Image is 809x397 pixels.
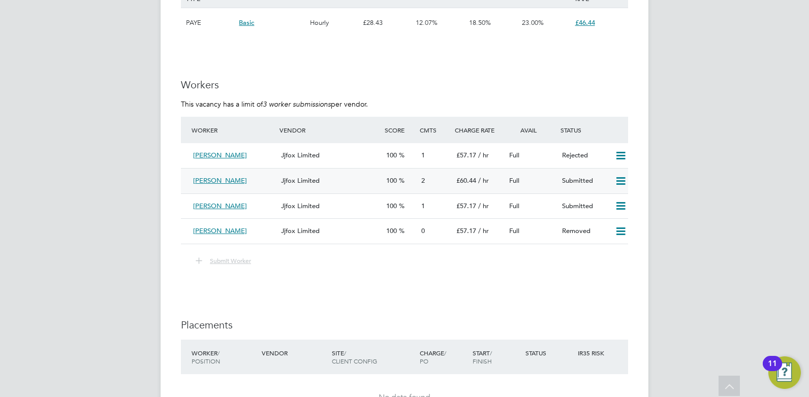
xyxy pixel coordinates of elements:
[386,202,397,210] span: 100
[183,8,236,38] div: PAYE
[478,151,489,159] span: / hr
[478,202,489,210] span: / hr
[509,226,519,235] span: Full
[575,18,595,27] span: £46.44
[456,226,476,235] span: £57.17
[259,344,329,362] div: Vendor
[417,121,452,139] div: Cmts
[332,349,377,365] span: / Client Config
[470,344,523,370] div: Start
[421,202,425,210] span: 1
[192,349,220,365] span: / Position
[281,202,320,210] span: Jjfox Limited
[416,18,438,27] span: 12.07%
[452,121,505,139] div: Charge Rate
[386,176,397,185] span: 100
[558,198,611,215] div: Submitted
[386,151,397,159] span: 100
[193,151,247,159] span: [PERSON_NAME]
[456,176,476,185] span: £60.44
[421,151,425,159] span: 1
[456,151,476,159] span: £57.17
[558,223,611,240] div: Removed
[239,18,254,27] span: Basic
[181,78,628,91] h3: Workers
[382,121,417,139] div: Score
[478,226,489,235] span: / hr
[421,176,425,185] span: 2
[360,8,413,38] div: £28.43
[329,344,417,370] div: Site
[575,344,610,362] div: IR35 Risk
[421,226,425,235] span: 0
[420,349,446,365] span: / PO
[558,147,611,164] div: Rejected
[509,151,519,159] span: Full
[193,176,247,185] span: [PERSON_NAME]
[473,349,492,365] span: / Finish
[469,18,491,27] span: 18.50%
[189,254,259,268] button: Submit Worker
[181,318,628,332] h3: Placements
[417,344,470,370] div: Charge
[558,121,628,139] div: Status
[193,226,247,235] span: [PERSON_NAME]
[181,100,628,109] p: This vacancy has a limit of per vendor.
[509,176,519,185] span: Full
[307,8,360,38] div: Hourly
[558,173,611,189] div: Submitted
[281,226,320,235] span: Jjfox Limited
[509,202,519,210] span: Full
[193,202,247,210] span: [PERSON_NAME]
[281,176,320,185] span: Jjfox Limited
[768,356,801,389] button: Open Resource Center, 11 new notifications
[189,344,259,370] div: Worker
[456,202,476,210] span: £57.17
[478,176,489,185] span: / hr
[189,121,277,139] div: Worker
[281,151,320,159] span: Jjfox Limited
[505,121,558,139] div: Avail
[263,100,331,109] em: 3 worker submissions
[522,18,544,27] span: 23.00%
[277,121,382,139] div: Vendor
[210,256,251,264] span: Submit Worker
[386,226,397,235] span: 100
[768,363,777,377] div: 11
[523,344,576,362] div: Status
